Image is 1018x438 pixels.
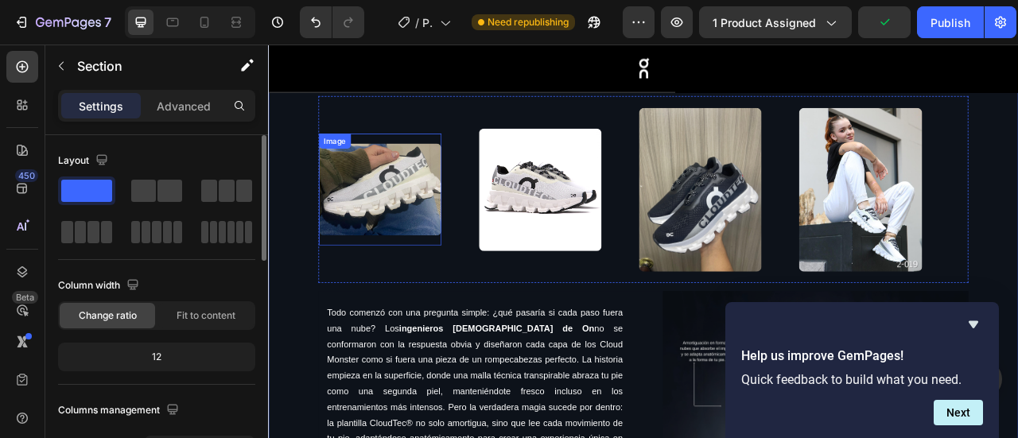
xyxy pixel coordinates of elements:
[917,6,984,38] button: Publish
[964,315,983,334] button: Hide survey
[713,14,816,31] span: 1 product assigned
[488,15,569,29] span: Need republishing
[741,347,983,366] h2: Help us improve GemPages!
[77,56,208,76] p: Section
[741,372,983,387] p: Quick feedback to build what you need.
[79,98,123,114] p: Settings
[58,150,111,172] div: Layout
[104,13,111,32] p: 7
[675,80,831,289] img: [object Object]
[166,355,414,367] strong: ingenieros [DEMOGRAPHIC_DATA] de On
[268,107,424,262] img: [object Object]
[58,400,182,421] div: Columns management
[157,98,211,114] p: Advanced
[472,80,628,289] img: [object Object]
[177,308,235,323] span: Fit to content
[61,346,252,368] div: 12
[268,45,1018,438] iframe: Design area
[6,6,119,38] button: 7
[15,169,38,182] div: 450
[931,14,970,31] div: Publish
[934,400,983,425] button: Next question
[415,14,419,31] span: /
[422,14,433,31] span: Product Page - [DATE] 14:23:46
[699,6,852,38] button: 1 product assigned
[58,275,142,297] div: Column width
[12,291,38,304] div: Beta
[79,308,137,323] span: Change ratio
[300,6,364,38] div: Undo/Redo
[741,315,983,425] div: Help us improve GemPages!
